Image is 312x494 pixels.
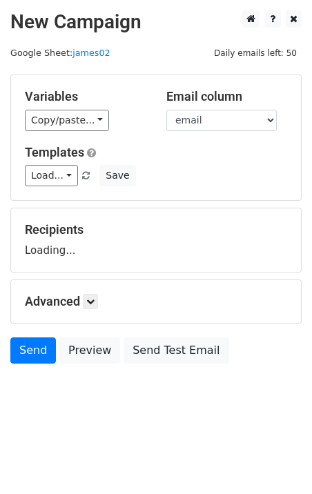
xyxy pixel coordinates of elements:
[25,89,146,104] h5: Variables
[25,145,84,159] a: Templates
[25,222,287,237] h5: Recipients
[25,165,78,186] a: Load...
[99,165,135,186] button: Save
[124,337,228,364] a: Send Test Email
[25,294,287,309] h5: Advanced
[25,222,287,258] div: Loading...
[25,110,109,131] a: Copy/paste...
[10,10,302,34] h2: New Campaign
[166,89,287,104] h5: Email column
[209,48,302,58] a: Daily emails left: 50
[10,48,110,58] small: Google Sheet:
[10,337,56,364] a: Send
[59,337,120,364] a: Preview
[209,46,302,61] span: Daily emails left: 50
[72,48,110,58] a: james02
